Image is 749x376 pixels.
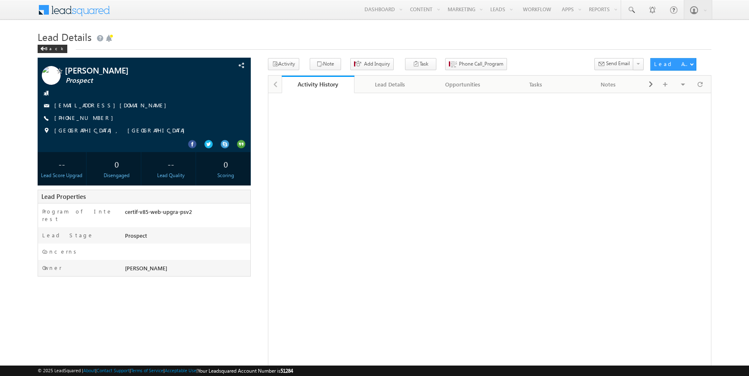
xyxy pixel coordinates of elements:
[354,76,427,93] a: Lead Details
[65,66,198,74] span: [PERSON_NAME]
[40,156,84,172] div: --
[204,156,248,172] div: 0
[650,58,696,71] button: Lead Actions
[282,76,354,93] a: Activity History
[350,58,394,70] button: Add Inquiry
[149,156,194,172] div: --
[499,76,572,93] a: Tasks
[125,264,167,272] span: [PERSON_NAME]
[445,58,507,70] button: Phone Call_Program
[268,58,299,70] button: Activity
[42,264,62,272] label: Owner
[288,80,348,88] div: Activity History
[123,208,250,219] div: certif-v85-web-upgra-psv2
[42,248,79,255] label: Concerns
[38,30,92,43] span: Lead Details
[204,172,248,179] div: Scoring
[606,60,630,67] span: Send Email
[310,58,341,70] button: Note
[280,368,293,374] span: 51284
[41,192,86,201] span: Lead Properties
[94,156,139,172] div: 0
[54,102,171,109] a: [EMAIL_ADDRESS][DOMAIN_NAME]
[54,127,189,135] span: [GEOGRAPHIC_DATA], [GEOGRAPHIC_DATA]
[654,60,690,68] div: Lead Actions
[594,58,634,70] button: Send Email
[361,79,420,89] div: Lead Details
[131,368,163,373] a: Terms of Service
[38,367,293,375] span: © 2025 LeadSquared | | | | |
[42,231,94,239] label: Lead Stage
[364,60,390,68] span: Add Inquiry
[83,368,95,373] a: About
[579,79,637,89] div: Notes
[572,76,645,93] a: Notes
[123,231,250,243] div: Prospect
[405,58,436,70] button: Task
[42,208,115,223] label: Program of Interest
[427,76,499,93] a: Opportunities
[165,368,196,373] a: Acceptable Use
[149,172,194,179] div: Lead Quality
[40,172,84,179] div: Lead Score Upgrad
[506,79,565,89] div: Tasks
[433,79,492,89] div: Opportunities
[198,368,293,374] span: Your Leadsquared Account Number is
[66,76,199,85] span: Prospect
[54,114,117,122] span: [PHONE_NUMBER]
[97,368,130,373] a: Contact Support
[38,45,67,53] div: Back
[459,60,503,68] span: Phone Call_Program
[38,44,71,51] a: Back
[42,66,61,88] img: Profile photo
[94,172,139,179] div: Disengaged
